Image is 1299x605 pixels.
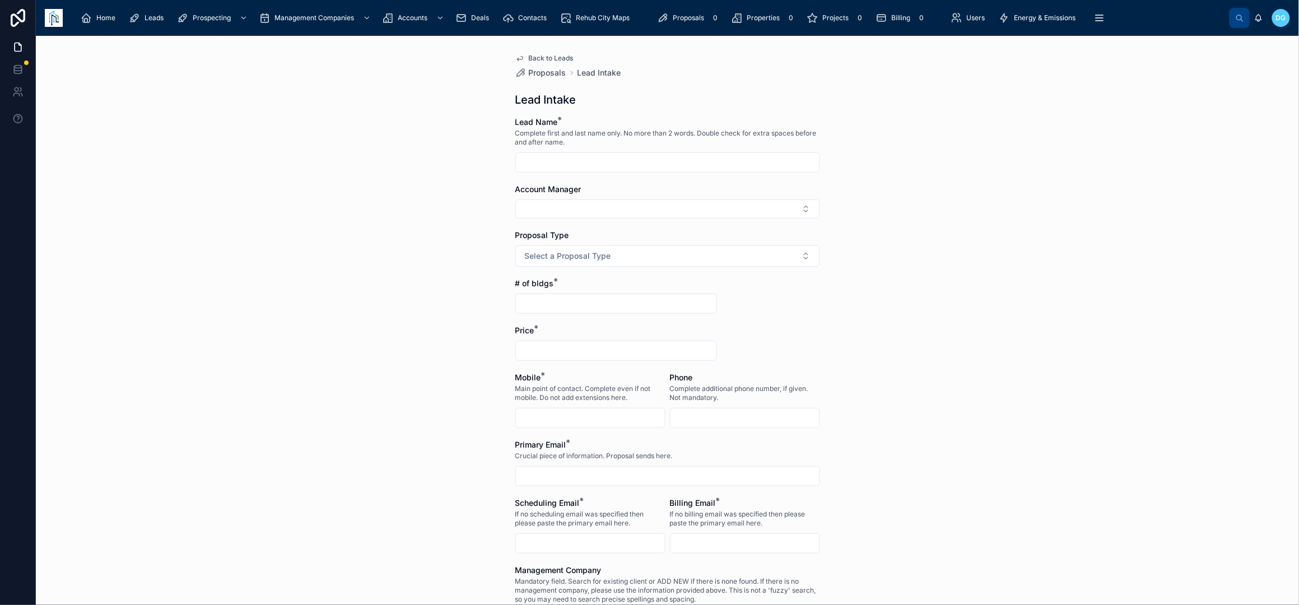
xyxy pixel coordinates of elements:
a: Properties0 [728,8,801,28]
span: Mobile [515,373,541,382]
span: Complete additional phone number, if given. Not mandatory. [670,384,820,402]
a: Projects0 [803,8,870,28]
span: Complete first and last name only. No more than 2 words. Double check for extra spaces before and... [515,129,820,147]
span: Billing Email [670,498,716,508]
a: Home [77,8,123,28]
a: Prospecting [174,8,253,28]
span: Price [515,325,534,335]
span: Users [967,13,985,22]
a: Users [948,8,993,28]
a: Back to Leads [515,54,574,63]
span: Projects [822,13,849,22]
span: Account Manager [515,184,581,194]
button: Select Button [515,199,820,218]
span: Scheduling Email [515,498,580,508]
span: Management Companies [274,13,354,22]
a: Management Companies [255,8,376,28]
a: Proposals0 [654,8,725,28]
span: Proposals [673,13,704,22]
div: 0 [853,11,867,25]
div: 0 [709,11,722,25]
span: Phone [670,373,693,382]
a: Contacts [499,8,555,28]
h1: Lead Intake [515,92,576,108]
span: Proposal Type [515,230,569,240]
a: Rehub City Maps [557,8,637,28]
div: 0 [915,11,928,25]
a: Deals [452,8,497,28]
span: Primary Email [515,440,566,449]
button: Select Button [515,245,820,267]
div: scrollable content [72,6,1230,30]
span: Energy & Emissions [1014,13,1076,22]
span: Mandatory field. Search for existing client or ADD NEW if there is none found. If there is no man... [515,577,820,604]
span: # of bldgs [515,278,554,288]
span: Rehub City Maps [576,13,630,22]
span: Crucial piece of information. Proposal sends here. [515,452,673,460]
span: Prospecting [193,13,231,22]
a: Accounts [379,8,450,28]
span: If no billing email was specified then please paste the primary email here. [670,510,820,528]
span: Deals [471,13,489,22]
a: Proposals [515,67,566,78]
span: Back to Leads [529,54,574,63]
span: Management Company [515,565,602,575]
span: Leads [145,13,164,22]
span: Lead Name [515,117,558,127]
span: Main point of contact. Complete even if not mobile. Do not add extensions here. [515,384,665,402]
span: Contacts [518,13,547,22]
a: Leads [125,8,171,28]
span: Accounts [398,13,427,22]
img: App logo [45,9,63,27]
span: Billing [891,13,910,22]
div: 0 [784,11,798,25]
span: Properties [747,13,780,22]
span: Proposals [529,67,566,78]
span: Home [96,13,115,22]
a: Billing0 [872,8,932,28]
span: If no scheduling email was specified then please paste the primary email here. [515,510,665,528]
a: Energy & Emissions [995,8,1084,28]
span: Select a Proposal Type [525,250,611,262]
a: Lead Intake [578,67,621,78]
span: DG [1276,13,1286,22]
